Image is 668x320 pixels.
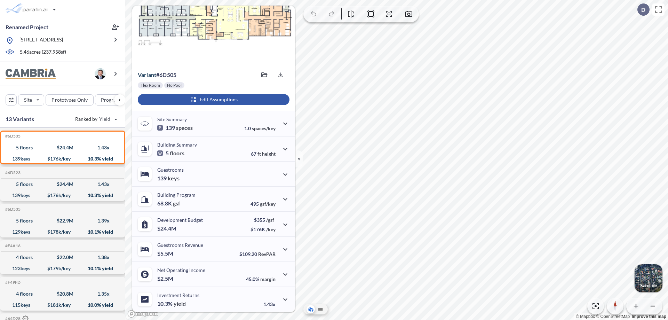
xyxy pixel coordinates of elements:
[70,114,122,125] button: Ranked by Yield
[6,115,34,123] p: 13 Variants
[640,283,657,288] p: Satellite
[246,276,276,282] p: 45.0%
[251,151,276,157] p: 67
[641,7,645,13] p: D
[99,116,111,123] span: Yield
[20,48,66,56] p: 5.46 acres ( 237,958 sf)
[95,94,133,106] button: Program
[263,301,276,307] p: 1.43x
[19,36,63,45] p: [STREET_ADDRESS]
[260,276,276,282] span: margin
[141,83,160,88] p: Flex Room
[6,69,56,79] img: BrandImage
[138,71,156,78] span: Variant
[18,94,44,106] button: Site
[157,116,187,122] p: Site Summary
[157,300,186,307] p: 10.3%
[596,314,630,319] a: OpenStreetMap
[138,94,289,105] button: Edit Assumptions
[266,217,274,223] span: /gsf
[252,125,276,131] span: spaces/key
[239,251,276,257] p: $109.20
[4,243,21,248] h5: Click to copy the code
[157,275,174,282] p: $2.5M
[157,175,180,182] p: 139
[95,68,106,79] img: user logo
[138,71,176,78] p: # 6d505
[157,292,199,298] p: Investment Returns
[262,151,276,157] span: height
[157,124,193,131] p: 139
[157,192,196,198] p: Building Program
[250,226,276,232] p: $176K
[157,250,174,257] p: $5.5M
[157,242,203,248] p: Guestrooms Revenue
[244,125,276,131] p: 1.0
[157,217,203,223] p: Development Budget
[316,305,325,313] button: Site Plan
[24,96,32,103] p: Site
[250,217,276,223] p: $355
[4,280,21,285] h5: Click to copy the code
[167,83,182,88] p: No Pool
[266,226,276,232] span: /key
[4,207,21,212] h5: Click to copy the code
[4,134,21,139] h5: Click to copy the code
[307,305,315,313] button: Aerial View
[258,251,276,257] span: RevPAR
[4,170,21,175] h5: Click to copy the code
[157,200,180,207] p: 68.8K
[170,150,184,157] span: floors
[257,151,261,157] span: ft
[250,201,276,207] p: 495
[260,201,276,207] span: gsf/key
[176,124,193,131] span: spaces
[174,300,186,307] span: yield
[127,310,158,318] a: Mapbox homepage
[101,96,120,103] p: Program
[635,264,662,292] button: Switcher ImageSatellite
[632,314,666,319] a: Improve this map
[51,96,88,103] p: Prototypes Only
[157,150,184,157] p: 5
[173,200,180,207] span: gsf
[168,175,180,182] span: keys
[576,314,595,319] a: Mapbox
[635,264,662,292] img: Switcher Image
[6,23,48,31] p: Renamed Project
[157,267,205,273] p: Net Operating Income
[157,225,177,232] p: $24.4M
[46,94,94,106] button: Prototypes Only
[157,167,184,173] p: Guestrooms
[157,142,197,148] p: Building Summary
